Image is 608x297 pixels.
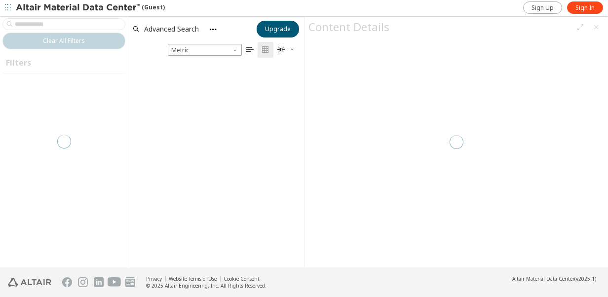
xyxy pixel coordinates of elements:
[146,282,266,289] div: © 2025 Altair Engineering, Inc. All Rights Reserved.
[265,25,291,33] span: Upgrade
[16,3,142,13] img: Altair Material Data Center
[169,275,217,282] a: Website Terms of Use
[16,3,165,13] div: (Guest)
[258,42,273,58] button: Tile View
[242,42,258,58] button: Table View
[146,275,162,282] a: Privacy
[277,46,285,54] i: 
[512,275,574,282] span: Altair Material Data Center
[8,278,51,287] img: Altair Engineering
[224,275,260,282] a: Cookie Consent
[144,26,199,33] span: Advanced Search
[512,275,596,282] div: (v2025.1)
[575,4,595,12] span: Sign In
[168,44,242,56] div: Unit System
[567,1,603,14] a: Sign In
[273,42,299,58] button: Theme
[532,4,554,12] span: Sign Up
[262,46,269,54] i: 
[168,44,242,56] span: Metric
[257,21,299,37] button: Upgrade
[523,1,562,14] a: Sign Up
[246,46,254,54] i: 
